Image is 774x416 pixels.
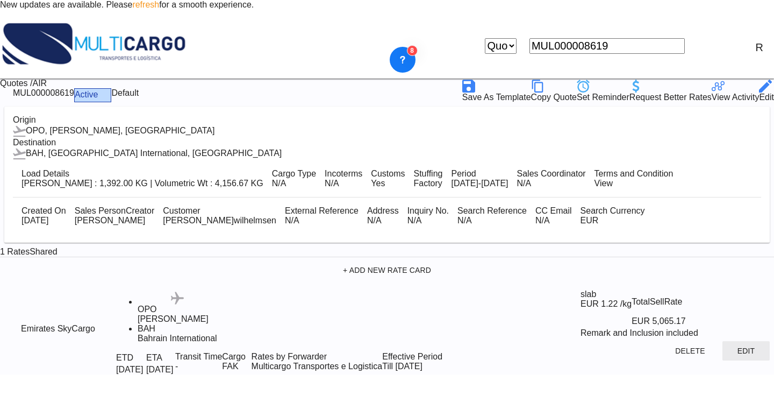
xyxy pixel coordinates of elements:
div: OPO [138,305,217,314]
div: Stuffing [413,169,442,179]
div: Set Reminder [577,80,629,102]
span: icon-magnify [685,38,698,54]
button: Delete [666,341,714,361]
div: Multicargo Transportes e Logistica [252,362,383,371]
div: EUR 1.22 /kg [580,299,632,309]
div: BAH [138,324,217,334]
div: N/A [457,216,527,225]
div: 29 Sep 2025 [21,216,66,225]
div: EUR 5,065.17 [632,315,738,328]
div: Rates by Forwarder [252,352,383,362]
div: Factory Stuffing [413,179,442,188]
div: Edit [759,80,774,102]
md-icon: icon-chevron-down [239,362,252,375]
div: Emirates SkyCargo [21,324,95,334]
div: Port of Loading Francisco de Sá Carneiro [138,305,217,324]
div: Yes [371,179,405,188]
span: icon-close [472,38,485,54]
div: N/A [517,179,586,188]
span: wilhelmsen [234,216,276,225]
div: External Reference [285,206,359,216]
div: R [756,41,763,54]
div: Bahrain International [138,334,217,343]
div: EUR [580,216,645,225]
div: icon-magnify [698,39,711,52]
div: Request Better Rates [629,93,712,102]
div: N/A [285,216,359,225]
div: MUL000008619 [13,88,74,102]
div: Origin [13,115,761,125]
div: Customs [371,169,405,179]
div: Till 12 Oct 2025 [382,362,422,371]
md-icon: icon-close [472,38,485,51]
div: Total Rate [632,290,738,315]
span: Help [721,40,734,54]
div: N/A [272,179,316,188]
div: [PERSON_NAME] [138,314,217,324]
div: Customer [163,206,276,216]
input: Enter Quotation Number [529,38,685,54]
div: Default [111,88,139,98]
div: N/A [367,216,399,225]
button: + Add New Rate Card [4,260,770,280]
div: Search Reference [457,206,527,216]
div: N/A [535,216,572,225]
div: Address [367,206,399,216]
span: Till [DATE] [382,362,422,371]
div: OPO, Francisco de Sá Carneiro, Europe [13,125,214,138]
div: ETD [116,352,146,365]
div: Destination [13,138,761,147]
span: Active [75,90,98,99]
div: Remark and Inclusion included [580,328,774,338]
span: [DATE] [146,365,173,374]
div: slab [580,290,632,299]
div: Port of Discharge Bahrain International [138,324,217,343]
span: Multicargo Transportes e Logistica [252,362,383,371]
div: Change Status Here [74,88,112,102]
div: Sales Coordinator [517,169,586,179]
span: [DATE] [116,365,143,374]
div: [PERSON_NAME] : 1,392.00 KG | Volumetric Wt : 4,156.67 KG [21,179,263,188]
md-icon: Estimated Time Of Departure [133,352,146,365]
div: Search Currency [580,206,645,216]
div: Inquiry No. [407,206,449,216]
div: Set Reminder [577,93,629,102]
span: Rates [7,247,30,256]
md-icon: assets/icons/custom/roll-o-plane.svg [171,292,184,305]
div: CC Email [535,206,572,216]
span: AIR [32,79,47,88]
div: View Activity [712,80,759,102]
div: Save As Template [462,93,531,102]
div: BAH, Bahrain International, Europe [13,147,282,160]
div: Transit Time [175,352,222,362]
md-icon: icon-refresh [449,80,462,93]
div: View [594,179,673,188]
div: Effective Period [382,352,442,362]
div: 12 Oct 2025 [451,179,508,188]
span: Creator [126,206,154,215]
button: Edit [722,341,770,361]
div: SAJI JOHN [163,216,276,225]
div: Incoterms [325,169,362,179]
div: Save As Template [462,80,531,102]
div: Terms and Condition [594,169,673,179]
md-icon: Estimated Time Of Arrival [162,352,175,365]
div: Period [451,169,508,179]
div: Request Better Rates [629,80,712,102]
div: View Activity [712,93,759,102]
div: Copy Quote [531,93,577,102]
div: N/A [325,179,339,188]
div: Load Details [21,169,263,179]
md-icon: icon-chevron-down [686,315,699,328]
span: OPO, [PERSON_NAME], [GEOGRAPHIC_DATA] [26,126,214,135]
md-icon: icon-magnify [685,39,698,52]
div: Ricardo Macedo [75,216,155,225]
div: Copy Quote [531,80,577,102]
div: N/A [407,216,449,225]
button: Spot Rates are dynamic & can fluctuate with time [686,293,734,312]
div: Cargo [222,352,251,362]
div: Created On [21,206,66,216]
